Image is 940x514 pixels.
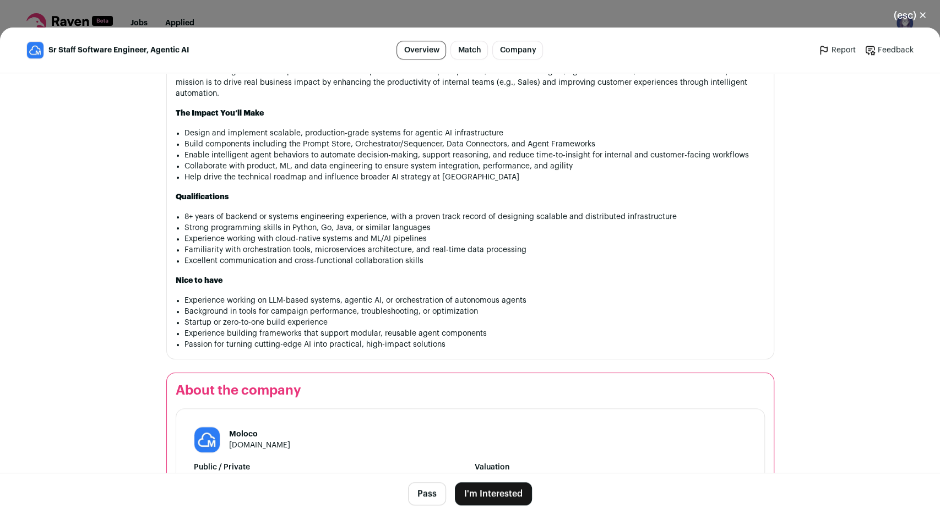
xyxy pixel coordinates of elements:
[408,482,446,505] button: Pass
[48,45,189,56] span: Sr Staff Software Engineer, Agentic AI
[184,150,765,161] li: Enable intelligent agent behaviors to automate decision-making, support reasoning, and reduce tim...
[176,55,765,99] p: This team is building the foundation for Moloco’s next-generation AI agentic platform—a scalable ...
[229,429,290,440] h1: Moloco
[176,277,222,285] strong: Nice to have
[229,441,290,449] a: [DOMAIN_NAME]
[184,172,765,183] li: Help drive the technical roadmap and influence broader AI strategy at [GEOGRAPHIC_DATA]
[184,128,765,139] li: Design and implement scalable, production-grade systems for agentic AI infrastructure
[184,328,765,339] li: Experience building frameworks that support modular, reusable agent components
[184,255,765,266] li: Excellent communication and cross-functional collaboration skills
[492,41,543,59] a: Company
[184,161,765,172] li: Collaborate with product, ML, and data engineering to ensure system integration, performance, and...
[818,45,856,56] a: Report
[176,382,765,400] h2: About the company
[176,193,229,201] strong: Qualifications
[184,295,765,306] li: Experience working on LLM-based systems, agentic AI, or orchestration of autonomous agents
[184,317,765,328] li: Startup or zero-to-one build experience
[865,45,914,56] a: Feedback
[184,222,765,233] li: Strong programming skills in Python, Go, Java, or similar languages
[194,462,466,473] strong: Public / Private
[184,211,765,222] li: 8+ years of backend or systems engineering experience, with a proven track record of designing sc...
[475,462,747,473] strong: Valuation
[455,482,532,505] button: I'm Interested
[450,41,488,59] a: Match
[184,339,765,350] li: Passion for turning cutting-edge AI into practical, high-impact solutions
[176,110,264,117] strong: The Impact You’ll Make
[184,139,765,150] li: Build components including the Prompt Store, Orchestrator/Sequencer, Data Connectors, and Agent F...
[184,233,765,244] li: Experience working with cloud-native systems and ML/AI pipelines
[184,306,765,317] li: Background in tools for campaign performance, troubleshooting, or optimization
[881,3,940,28] button: Close modal
[194,427,220,452] img: b9759b389e1a7a8ee6ebdbbf8ff030a8c9960dccf360a358e4d2d11e045e310f.jpg
[396,41,446,59] a: Overview
[184,244,765,255] li: Familiarity with orchestration tools, microservices architecture, and real-time data processing
[27,42,44,58] img: b9759b389e1a7a8ee6ebdbbf8ff030a8c9960dccf360a358e4d2d11e045e310f.jpg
